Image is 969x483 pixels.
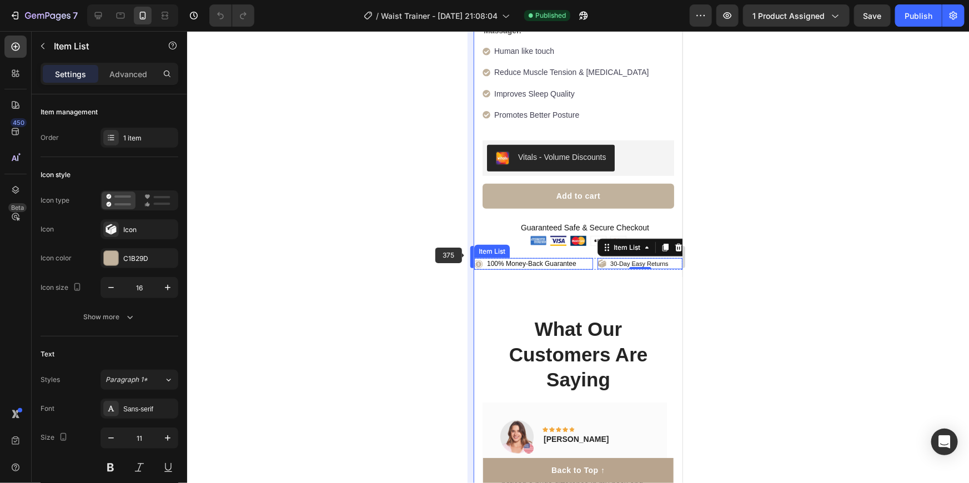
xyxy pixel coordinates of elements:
button: Publish [895,4,942,27]
div: Item management [41,107,98,117]
span: Paragraph 1* [106,375,148,385]
span: 1 product assigned [752,10,825,22]
span: / [376,10,379,22]
div: Icon [123,225,175,235]
div: Size [41,430,70,445]
div: Beta [8,203,27,212]
div: 1 item [123,133,175,143]
p: Advanced [109,68,147,80]
div: Text [41,349,54,359]
iframe: Design area [474,31,682,483]
div: Order [41,133,59,143]
span: Waist Trainer - [DATE] 21:08:04 [381,10,498,22]
p: Settings [55,68,86,80]
div: Sans-serif [123,404,175,414]
button: 1 product assigned [743,4,850,27]
button: 7 [4,4,83,27]
div: Icon style [41,170,71,180]
div: Font [41,404,54,414]
div: Undo/Redo [209,4,254,27]
div: Icon size [41,280,84,295]
span: Save [863,11,882,21]
div: Styles [41,375,60,385]
div: Open Intercom Messenger [931,429,958,455]
button: Paragraph 1* [101,370,178,390]
div: Icon type [41,195,69,205]
span: 375 [435,248,462,263]
p: 7 [73,9,78,22]
div: 450 [11,118,27,127]
span: Published [535,11,566,21]
div: Icon [41,224,54,234]
div: Publish [905,10,932,22]
div: Icon color [41,253,72,263]
button: Show more [41,307,178,327]
p: Item List [54,39,148,53]
button: Save [854,4,891,27]
div: Show more [84,311,135,323]
div: C1B29D [123,254,175,264]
